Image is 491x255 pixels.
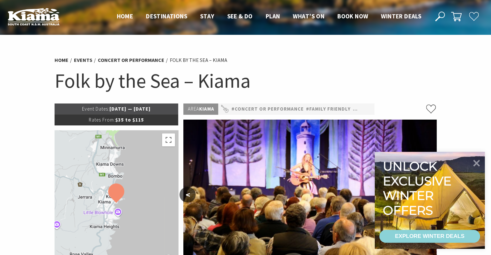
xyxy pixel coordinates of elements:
[89,117,115,123] span: Rates From:
[353,105,382,113] a: #Festivals
[146,12,187,20] span: Destinations
[200,12,214,20] span: Stay
[8,8,59,25] img: Kiama Logo
[98,57,164,64] a: Concert or Performance
[183,103,218,115] p: Kiama
[82,106,109,112] span: Event Dates:
[162,133,175,146] button: Toggle fullscreen view
[55,103,179,114] p: [DATE] — [DATE]
[337,12,368,20] span: Book now
[379,230,480,243] a: EXPLORE WINTER DEALS
[117,12,133,20] span: Home
[266,12,280,20] span: Plan
[55,114,179,125] p: $35 to $115
[293,12,324,20] span: What’s On
[110,11,428,22] nav: Main Menu
[55,57,68,64] a: Home
[55,68,437,94] h1: Folk by the Sea – Kiama
[170,56,227,64] li: Folk by the Sea – Kiama
[395,230,464,243] div: EXPLORE WINTER DEALS
[231,105,303,113] a: #Concert or Performance
[227,12,253,20] span: See & Do
[381,12,421,20] span: Winter Deals
[179,187,196,202] button: <
[306,105,350,113] a: #Family Friendly
[74,57,92,64] a: Events
[188,106,199,112] span: Area
[383,159,454,218] div: Unlock exclusive winter offers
